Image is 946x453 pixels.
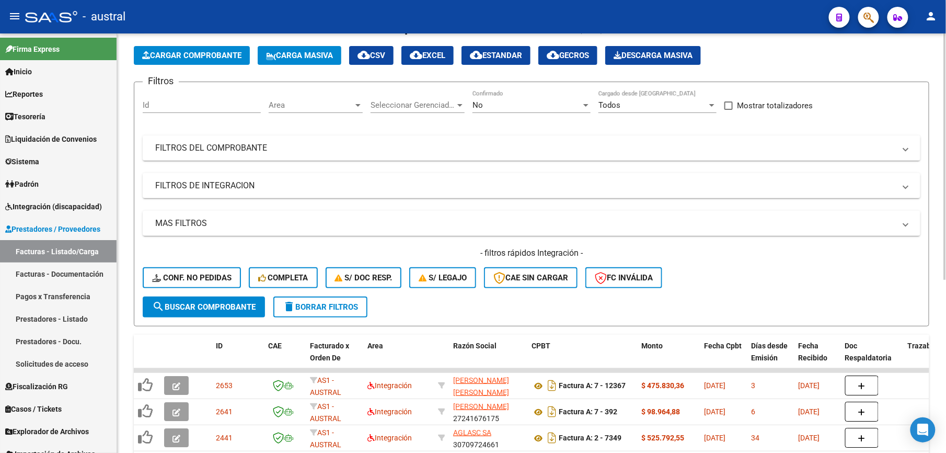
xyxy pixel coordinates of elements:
span: Conf. no pedidas [152,273,232,282]
span: Facturado x Orden De [310,342,349,362]
span: Tesorería [5,111,45,122]
span: Doc Respaldatoria [845,342,892,362]
span: CSV [357,51,385,60]
h3: Filtros [143,74,179,88]
span: Integración [367,434,412,442]
button: CSV [349,46,394,65]
datatable-header-cell: Doc Respaldatoria [841,335,904,381]
mat-panel-title: FILTROS DEL COMPROBANTE [155,142,895,154]
span: ID [216,342,223,350]
mat-panel-title: FILTROS DE INTEGRACION [155,180,895,191]
span: Estandar [470,51,522,60]
datatable-header-cell: CPBT [527,335,637,381]
span: [DATE] [704,407,725,416]
strong: $ 475.830,36 [641,381,684,390]
mat-icon: search [152,300,165,313]
span: Reportes [5,88,43,100]
button: Cargar Comprobante [134,46,250,65]
mat-icon: cloud_download [410,49,422,61]
span: [PERSON_NAME] [453,402,509,411]
span: Area [367,342,383,350]
span: Firma Express [5,43,60,55]
span: S/ Doc Resp. [335,273,393,282]
button: Completa [249,267,318,288]
span: Padrón [5,178,39,190]
button: Carga Masiva [258,46,341,65]
h4: - filtros rápidos Integración - [143,247,920,259]
span: Mostrar totalizadores [737,99,813,112]
span: Integración [367,381,412,390]
span: 6 [751,407,755,416]
span: S/ legajo [419,273,467,282]
button: Buscar Comprobante [143,297,265,318]
span: 34 [751,434,759,442]
span: CAE [268,342,282,350]
span: AGLASC SA [453,428,491,437]
span: Seleccionar Gerenciador [371,100,455,110]
datatable-header-cell: Facturado x Orden De [306,335,363,381]
span: Carga Masiva [266,51,333,60]
mat-icon: delete [283,300,295,313]
i: Descargar documento [545,429,559,446]
span: Casos / Tickets [5,403,62,415]
span: 3 [751,381,755,390]
span: [PERSON_NAME] [PERSON_NAME] [453,376,509,397]
span: AS1 - AUSTRAL SALUD RNAS [310,376,353,409]
span: Cargar Comprobante [142,51,241,60]
button: S/ legajo [409,267,476,288]
strong: Factura A: 2 - 7349 [559,434,621,443]
datatable-header-cell: CAE [264,335,306,381]
mat-expansion-panel-header: MAS FILTROS [143,211,920,236]
span: Todos [598,100,620,110]
strong: $ 98.964,88 [641,407,680,416]
span: Prestadores / Proveedores [5,223,100,235]
button: Conf. no pedidas [143,267,241,288]
button: CAE SIN CARGAR [484,267,578,288]
strong: Factura A: 7 - 12367 [559,382,626,390]
span: Area [269,100,353,110]
button: Gecros [538,46,597,65]
datatable-header-cell: ID [212,335,264,381]
datatable-header-cell: Fecha Cpbt [700,335,747,381]
mat-icon: cloud_download [357,49,370,61]
span: AS1 - AUSTRAL SALUD RNAS [310,402,353,435]
i: Descargar documento [545,377,559,394]
span: Gecros [547,51,589,60]
div: Open Intercom Messenger [910,417,936,443]
strong: Factura A: 7 - 392 [559,408,617,416]
mat-icon: person [925,10,938,22]
span: Sistema [5,156,39,167]
span: Días desde Emisión [751,342,788,362]
span: Integración (discapacidad) [5,201,102,212]
span: [DATE] [704,434,725,442]
mat-icon: cloud_download [547,49,559,61]
button: Borrar Filtros [273,297,367,318]
span: Integración [367,407,412,416]
span: [DATE] [798,381,820,390]
div: 27241676175 [453,401,523,423]
span: 2653 [216,381,233,390]
span: CAE SIN CARGAR [493,273,568,282]
span: [DATE] [798,434,820,442]
span: Monto [641,342,663,350]
span: Explorador de Archivos [5,426,89,437]
span: Razón Social [453,342,497,350]
mat-panel-title: MAS FILTROS [155,218,895,229]
i: Descargar documento [545,403,559,420]
span: Fiscalización RG [5,381,68,392]
div: 27235676090 [453,375,523,397]
button: S/ Doc Resp. [326,267,402,288]
datatable-header-cell: Monto [637,335,700,381]
span: FC Inválida [595,273,653,282]
datatable-header-cell: Area [363,335,434,381]
span: Inicio [5,66,32,77]
span: Fecha Cpbt [704,342,742,350]
span: Fecha Recibido [798,342,827,362]
app-download-masive: Descarga masiva de comprobantes (adjuntos) [605,46,701,65]
span: Borrar Filtros [283,302,358,312]
span: Liquidación de Convenios [5,133,97,145]
span: Descarga Masiva [614,51,693,60]
button: Descarga Masiva [605,46,701,65]
span: - austral [83,5,125,28]
datatable-header-cell: Fecha Recibido [794,335,841,381]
